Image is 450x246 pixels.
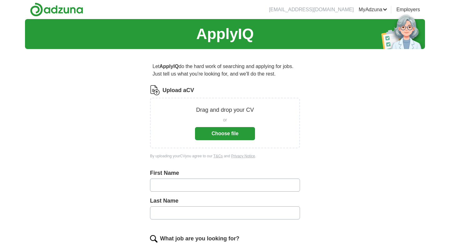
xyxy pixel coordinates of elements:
label: Upload a CV [162,86,194,95]
a: Employers [396,6,420,13]
img: Adzuna logo [30,2,83,17]
a: T&Cs [213,154,223,158]
span: or [223,117,227,123]
li: [EMAIL_ADDRESS][DOMAIN_NAME] [269,6,354,13]
a: MyAdzuna [359,6,387,13]
img: CV Icon [150,85,160,95]
label: First Name [150,169,300,177]
p: Drag and drop your CV [196,106,254,114]
div: By uploading your CV you agree to our and . [150,153,300,159]
button: Choose file [195,127,255,140]
strong: ApplyIQ [159,64,178,69]
p: Let do the hard work of searching and applying for jobs. Just tell us what you're looking for, an... [150,60,300,80]
img: search.png [150,235,157,243]
label: Last Name [150,197,300,205]
label: What job are you looking for? [160,234,239,243]
a: Privacy Notice [231,154,255,158]
h1: ApplyIQ [196,23,254,45]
